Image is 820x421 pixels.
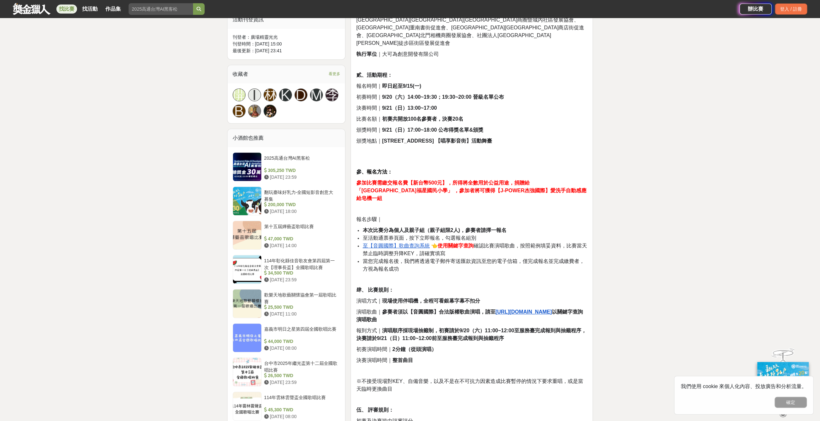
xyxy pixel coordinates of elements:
a: Avatar [248,105,261,117]
div: 翻玩臺味好乳力-全國短影音創意大募集 [264,189,338,201]
img: Avatar [264,105,276,117]
strong: 執行單位 [356,51,377,57]
a: Avatar [264,105,276,117]
div: [DATE] 11:00 [264,311,338,317]
span: ｜大可為創意開發有限公司 [356,51,439,57]
a: [URL][DOMAIN_NAME] [495,309,552,315]
div: [DATE] 18:00 [264,208,338,215]
strong: 2分鐘（從頭演唱） [392,346,436,352]
span: 當您完成報名後，我們將透過電子郵件寄送匯款資訊至您的電子信箱，僅完成報名並完成繳費者，方視為報名成功 [362,258,584,272]
a: 114年雲林雲聲盃全國歌唱比賽 45,300 TWD [DATE] 08:00 [233,392,340,421]
span: 演唱歌曲｜ [356,309,495,315]
a: 開 [233,88,246,101]
div: [DATE] 23:59 [264,174,338,181]
img: Avatar [248,105,261,117]
div: 44,000 TWD [264,338,338,345]
div: I [248,88,261,101]
div: 登入 / 註冊 [775,4,807,15]
button: 確定 [775,397,807,408]
div: 34,500 TWD [264,270,338,276]
strong: 9/21（日）17:00~18:00 公布得獎名單&頒獎 [382,127,483,133]
a: 嘉義市明日之星第四屆全國歌唱比賽 44,000 TWD [DATE] 08:00 [233,323,340,352]
strong: 貳、活動期程： [356,72,392,78]
strong: 參加比賽需繳交報名費【新台幣500元】，所得將全數用於公益用途，捐贈給 「[GEOGRAPHIC_DATA]福星國民小學」 ，參加者將可獲得【J-POWER杰強國際】愛洗手自動感應給皂機一組 [356,180,586,201]
div: [DATE] 23:59 [264,379,338,386]
span: [GEOGRAPHIC_DATA][GEOGRAPHIC_DATA][GEOGRAPHIC_DATA]商圈暨城內社區發展協會、[GEOGRAPHIC_DATA]重南書街促進會、[GEOGRAPH... [356,17,584,46]
strong: 現場使用伴唱機，全程可看銀幕字幕不扣分 [382,298,480,304]
span: 看更多 [328,70,340,77]
a: 114年彰化縣佳音歌友會第四屆第一次【理事長盃】全國歌唱比賽 34,500 TWD [DATE] 23:59 [233,255,340,284]
span: 報名時間｜ [356,83,421,89]
a: 李 [325,88,338,101]
strong: 9/21（日）13:00~17:00 [382,105,437,111]
a: 第十五屆嬅藝盃歌唱比賽 47,000 TWD [DATE] 14:00 [233,221,340,250]
div: 45,300 TWD [264,406,338,413]
div: 26,500 TWD [264,372,338,379]
div: [DATE] 23:59 [264,276,338,283]
a: 辦比賽 [739,4,772,15]
div: 刊登時間： [DATE] 15:00 [233,41,340,47]
div: 小酒館也推薦 [227,129,345,147]
input: 2025高通台灣AI黑客松 [129,3,193,15]
a: D [294,88,307,101]
div: 47,000 TWD [264,236,338,242]
span: 初賽演唱時間｜ [356,346,436,352]
div: [DATE] 14:00 [264,242,338,249]
strong: 演唱順序採現場抽籤制，初賽請於9/20（六）11:00~12:00至服務臺完成報到與抽籤程序，決賽請於9/21（日）11:00~12:00前至服務臺完成報到與抽籤程序 [356,328,586,341]
strong: 9/20（六）14:00~19:30；19:30~20:00 晉級名單公布 [382,94,504,100]
span: 決賽時間｜ [356,105,437,111]
a: 台中市2025年繼光盃第十二屆全國歌唱比賽 26,500 TWD [DATE] 23:59 [233,357,340,386]
div: 台中市2025年繼光盃第十二屆全國歌唱比賽 [264,360,338,372]
strong: 、報名方法： [361,169,392,175]
span: 確認比賽演唱歌曲，按照範例填妥資料，比賽當天禁止臨時調整升降KEY，請確實填寫 [362,243,587,256]
div: 114年雲林雲聲盃全國歌唱比賽 [264,394,338,406]
strong: 本次比賽分為個人及親子組（親子組限2人)，參賽者請擇一報名 [362,227,506,233]
strong: [STREET_ADDRESS] 【唱享影音街】活動舞臺 [382,138,492,144]
strong: 使用關鍵字查詢 [438,243,474,248]
div: 200,000 TWD [264,201,338,208]
div: 2025高通台灣AI黑客松 [264,155,338,167]
strong: 參賽者須以【音圓國際】合法版權歌曲演唱，請至 [382,309,495,315]
a: 2025高通台灣AI黑客松 305,250 TWD [DATE] 23:59 [233,152,340,181]
a: 林 [264,88,276,101]
span: 決賽演唱時間｜ [356,357,413,363]
div: 最後更新： [DATE] 23:41 [233,47,340,54]
strong: 即日起至9/15(一) [382,83,421,89]
a: M [310,88,323,101]
span: ※不接受現場對KEY、自備音樂，以及不是在不可抗力因素造成比賽暫停的情況下要求重唱，或是當天臨時更換曲目 [356,378,583,392]
span: 我們使用 cookie 來個人化內容、投放廣告和分析流量。 [681,384,807,389]
span: 頒獎時間｜ [356,127,483,133]
div: 第十五屆嬅藝盃歌唱比賽 [264,223,338,236]
div: 114年彰化縣佳音歌友會第四屆第一次【理事長盃】全國歌唱比賽 [264,257,338,270]
span: 比賽名額｜ [356,116,463,122]
strong: 👈 [431,243,438,248]
span: 演唱方式｜ [356,298,480,304]
strong: 初賽共開放100名參賽者，決賽20名 [382,116,463,122]
strong: 以關鍵字查詢演唱歌曲 [356,309,583,322]
a: 找活動 [80,5,100,14]
div: 嘉義市明日之星第四屆全國歌唱比賽 [264,326,338,338]
a: B [233,105,246,117]
div: 25,500 TWD [264,304,338,311]
div: 歡樂天地歌藝關懷協會第一屆歌唱比賽 [264,292,338,304]
div: [DATE] 08:00 [264,413,338,420]
u: 至【音圓國際】歌曲查詢系統 [362,243,429,248]
strong: 肆、 比賽規則： [356,287,393,293]
span: 收藏者 [233,71,248,77]
a: 找比賽 [56,5,77,14]
a: 歡樂天地歌藝關懷協會第一屆歌唱比賽 25,500 TWD [DATE] 11:00 [233,289,340,318]
div: 刊登者： 廣場精靈光光 [233,34,340,41]
a: K [279,88,292,101]
strong: 整首曲目 [392,357,413,363]
a: 作品集 [103,5,123,14]
div: [DATE] 08:00 [264,345,338,352]
strong: 伍、 評審規則： [356,407,393,413]
span: 頒獎地點｜ [356,138,492,144]
span: 報名步驟｜ [356,216,382,222]
span: 初賽時間｜ [356,94,504,100]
